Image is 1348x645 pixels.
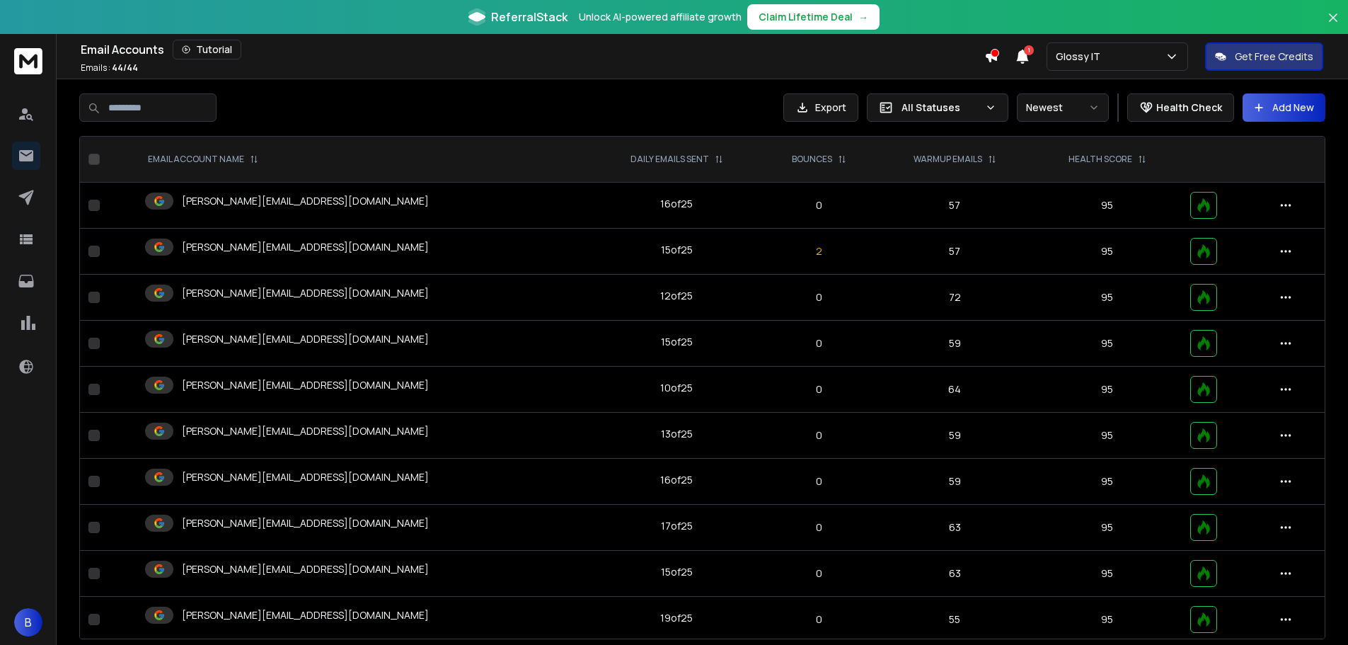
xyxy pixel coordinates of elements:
[771,244,868,258] p: 2
[661,519,693,533] div: 17 of 25
[877,505,1033,551] td: 63
[877,551,1033,597] td: 63
[660,197,693,211] div: 16 of 25
[182,608,429,622] p: [PERSON_NAME][EMAIL_ADDRESS][DOMAIN_NAME]
[792,154,832,165] p: BOUNCES
[1324,8,1342,42] button: Close banner
[1033,275,1182,321] td: 95
[877,367,1033,413] td: 64
[1033,459,1182,505] td: 95
[877,597,1033,643] td: 55
[1033,413,1182,459] td: 95
[1127,93,1234,122] button: Health Check
[747,4,880,30] button: Claim Lifetime Deal→
[771,382,868,396] p: 0
[660,611,693,625] div: 19 of 25
[877,183,1033,229] td: 57
[182,194,429,208] p: [PERSON_NAME][EMAIL_ADDRESS][DOMAIN_NAME]
[771,474,868,489] p: 0
[783,93,858,122] button: Export
[182,378,429,392] p: [PERSON_NAME][EMAIL_ADDRESS][DOMAIN_NAME]
[1033,321,1182,367] td: 95
[858,10,868,24] span: →
[14,608,42,637] button: B
[661,243,693,257] div: 15 of 25
[182,562,429,576] p: [PERSON_NAME][EMAIL_ADDRESS][DOMAIN_NAME]
[660,473,693,487] div: 16 of 25
[771,290,868,304] p: 0
[1156,101,1222,115] p: Health Check
[1017,93,1109,122] button: Newest
[491,8,568,25] span: ReferralStack
[1033,551,1182,597] td: 95
[1033,367,1182,413] td: 95
[579,10,742,24] p: Unlock AI-powered affiliate growth
[173,40,241,59] button: Tutorial
[660,289,693,303] div: 12 of 25
[1033,597,1182,643] td: 95
[661,565,693,579] div: 15 of 25
[1243,93,1325,122] button: Add New
[112,62,138,74] span: 44 / 44
[877,413,1033,459] td: 59
[1056,50,1106,64] p: Glossy IT
[182,516,429,530] p: [PERSON_NAME][EMAIL_ADDRESS][DOMAIN_NAME]
[771,612,868,627] p: 0
[771,566,868,581] p: 0
[1024,45,1034,55] span: 1
[182,286,429,300] p: [PERSON_NAME][EMAIL_ADDRESS][DOMAIN_NAME]
[1205,42,1323,71] button: Get Free Credits
[660,381,693,395] div: 10 of 25
[182,332,429,346] p: [PERSON_NAME][EMAIL_ADDRESS][DOMAIN_NAME]
[877,321,1033,367] td: 59
[877,229,1033,275] td: 57
[81,62,138,74] p: Emails :
[1033,183,1182,229] td: 95
[661,427,693,441] div: 13 of 25
[1033,229,1182,275] td: 95
[661,335,693,349] div: 15 of 25
[182,424,429,438] p: [PERSON_NAME][EMAIL_ADDRESS][DOMAIN_NAME]
[182,240,429,254] p: [PERSON_NAME][EMAIL_ADDRESS][DOMAIN_NAME]
[182,470,429,484] p: [PERSON_NAME][EMAIL_ADDRESS][DOMAIN_NAME]
[1068,154,1132,165] p: HEALTH SCORE
[877,275,1033,321] td: 72
[1235,50,1313,64] p: Get Free Credits
[877,459,1033,505] td: 59
[630,154,709,165] p: DAILY EMAILS SENT
[771,428,868,443] p: 0
[771,520,868,535] p: 0
[771,198,868,212] p: 0
[914,154,982,165] p: WARMUP EMAILS
[901,101,979,115] p: All Statuses
[148,154,258,165] div: EMAIL ACCOUNT NAME
[81,40,984,59] div: Email Accounts
[1033,505,1182,551] td: 95
[771,336,868,350] p: 0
